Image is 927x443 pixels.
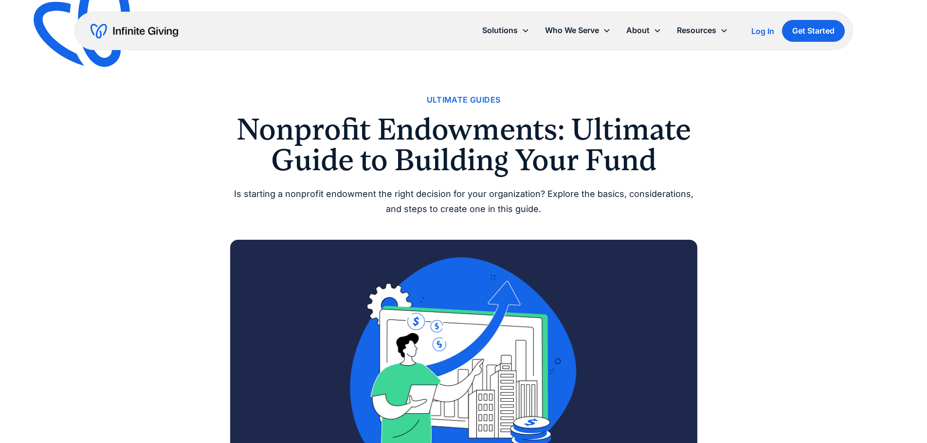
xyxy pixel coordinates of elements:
[669,20,736,41] div: Resources
[782,20,845,42] a: Get Started
[626,24,650,37] div: About
[545,24,599,37] div: Who We Serve
[751,25,774,37] a: Log In
[618,20,669,41] div: About
[230,114,697,175] h1: Nonprofit Endowments: Ultimate Guide to Building Your Fund
[677,24,716,37] div: Resources
[482,24,518,37] div: Solutions
[537,20,618,41] div: Who We Serve
[91,23,178,39] a: home
[427,93,501,106] a: Ultimate Guides
[474,20,537,41] div: Solutions
[230,187,697,216] div: Is starting a nonprofit endowment the right decision for your organization? Explore the basics, c...
[751,27,774,35] div: Log In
